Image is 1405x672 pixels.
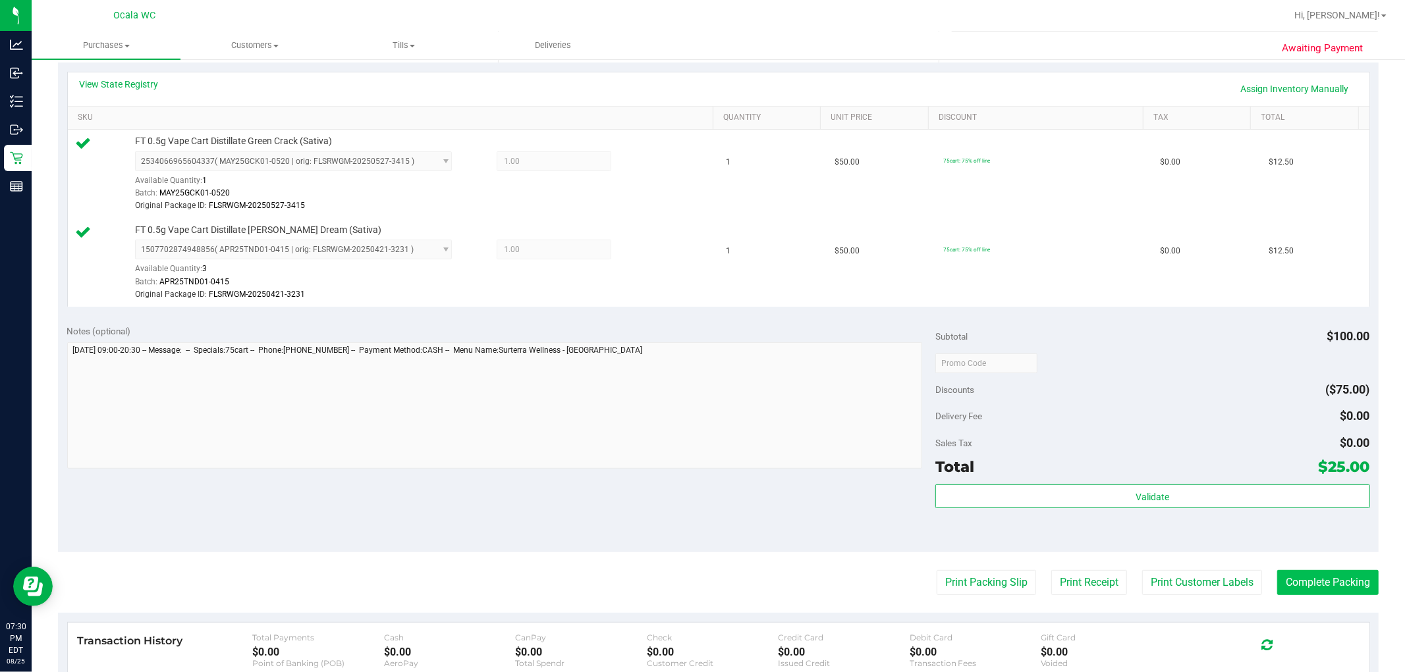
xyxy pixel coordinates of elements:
[1051,570,1127,595] button: Print Receipt
[1041,658,1172,668] div: Voided
[10,151,23,165] inline-svg: Retail
[1282,41,1363,56] span: Awaiting Payment
[778,633,909,642] div: Credit Card
[32,39,180,51] span: Purchases
[1269,156,1294,168] span: $12.50
[159,277,229,286] span: APR25TND01-0415
[10,38,23,51] inline-svg: Analytics
[10,66,23,80] inline-svg: Inbound
[10,123,23,136] inline-svg: Outbound
[135,171,468,197] div: Available Quantity:
[13,567,53,606] iframe: Resource center
[1319,457,1370,476] span: $25.00
[252,633,383,642] div: Total Payments
[1294,10,1380,20] span: Hi, [PERSON_NAME]!
[727,156,731,168] span: 1
[384,658,515,668] div: AeroPay
[835,156,860,168] span: $50.00
[727,245,731,257] span: 1
[835,245,860,257] span: $50.00
[910,633,1041,642] div: Debit Card
[135,277,157,286] span: Batch:
[384,633,515,642] div: Cash
[1153,113,1246,123] a: Tax
[778,658,909,668] div: Issued Credit
[67,326,131,336] span: Notes (optional)
[1277,570,1379,595] button: Complete Packing
[517,39,589,51] span: Deliveries
[202,264,207,273] span: 3
[935,484,1369,508] button: Validate
[180,32,329,59] a: Customers
[252,646,383,658] div: $0.00
[159,188,230,197] span: MAY25GCK01-0520
[935,457,974,476] span: Total
[1326,382,1370,396] span: ($75.00)
[937,570,1036,595] button: Print Packing Slip
[935,411,982,421] span: Delivery Fee
[10,180,23,193] inline-svg: Reports
[32,32,180,59] a: Purchases
[1041,633,1172,642] div: Gift Card
[135,201,207,210] span: Original Package ID:
[943,246,990,253] span: 75cart: 75% off line
[78,113,708,123] a: SKU
[647,633,778,642] div: Check
[135,290,207,299] span: Original Package ID:
[1340,409,1370,423] span: $0.00
[943,157,990,164] span: 75cart: 75% off line
[515,646,646,658] div: $0.00
[910,646,1041,658] div: $0.00
[135,188,157,197] span: Batch:
[329,32,478,59] a: Tills
[80,78,159,91] a: View State Registry
[135,135,332,147] span: FT 0.5g Vape Cart Distillate Green Crack (Sativa)
[1041,646,1172,658] div: $0.00
[939,113,1138,123] a: Discount
[1232,78,1358,100] a: Assign Inventory Manually
[209,201,305,210] span: FLSRWGM-20250527-3415
[6,621,26,656] p: 07:30 PM EDT
[6,656,26,666] p: 08/25
[515,658,646,668] div: Total Spendr
[1261,113,1354,123] a: Total
[1327,329,1370,343] span: $100.00
[135,224,381,236] span: FT 0.5g Vape Cart Distillate [PERSON_NAME] Dream (Sativa)
[181,39,329,51] span: Customers
[113,10,155,21] span: Ocala WC
[1160,245,1180,257] span: $0.00
[723,113,815,123] a: Quantity
[935,331,968,342] span: Subtotal
[910,658,1041,668] div: Transaction Fees
[1136,492,1169,502] span: Validate
[135,259,468,285] div: Available Quantity:
[10,95,23,108] inline-svg: Inventory
[647,646,778,658] div: $0.00
[1142,570,1262,595] button: Print Customer Labels
[831,113,923,123] a: Unit Price
[515,633,646,642] div: CanPay
[935,378,974,401] span: Discounts
[1269,245,1294,257] span: $12.50
[330,39,478,51] span: Tills
[778,646,909,658] div: $0.00
[935,438,972,448] span: Sales Tax
[252,658,383,668] div: Point of Banking (POB)
[1340,436,1370,450] span: $0.00
[384,646,515,658] div: $0.00
[935,353,1037,373] input: Promo Code
[1160,156,1180,168] span: $0.00
[647,658,778,668] div: Customer Credit
[209,290,305,299] span: FLSRWGM-20250421-3231
[202,176,207,185] span: 1
[478,32,627,59] a: Deliveries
